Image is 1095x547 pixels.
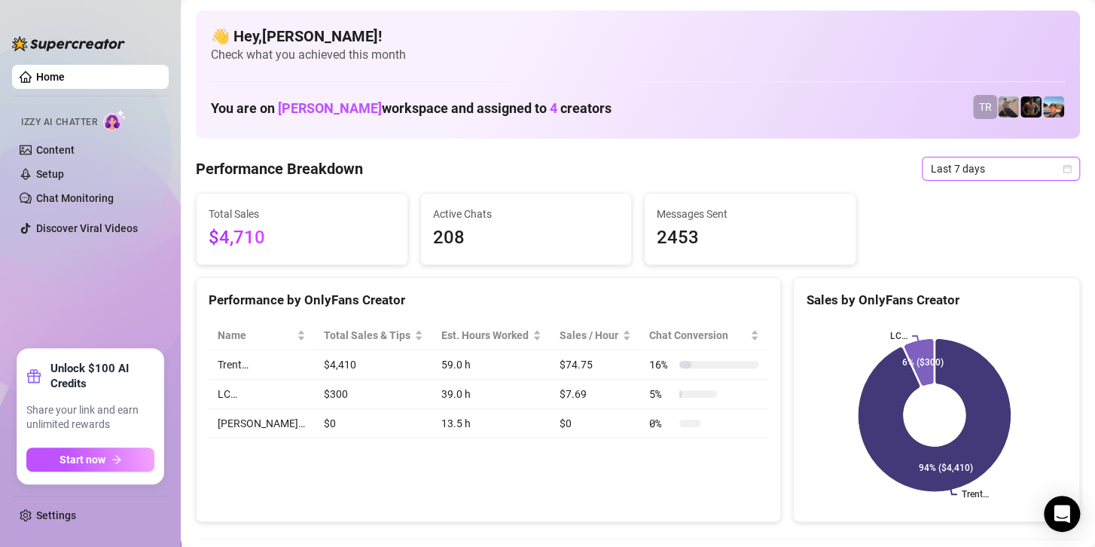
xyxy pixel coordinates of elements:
span: Last 7 days [931,157,1071,180]
span: 4 [550,100,557,116]
h1: You are on workspace and assigned to creators [211,100,612,117]
th: Total Sales & Tips [315,321,432,350]
img: logo-BBDzfeDw.svg [12,36,125,51]
img: Trent [1020,96,1042,118]
a: Chat Monitoring [36,192,114,204]
a: Settings [36,509,76,521]
th: Name [209,321,315,350]
span: Share your link and earn unlimited rewards [26,403,154,432]
span: Name [218,327,294,344]
td: $74.75 [551,350,640,380]
span: arrow-right [111,454,122,465]
td: $4,410 [315,350,432,380]
td: LC… [209,380,315,409]
span: Izzy AI Chatter [21,115,97,130]
span: 5 % [649,386,673,402]
td: [PERSON_NAME]… [209,409,315,439]
span: TR [979,99,992,115]
span: Active Chats [433,206,620,222]
a: Discover Viral Videos [36,222,138,234]
span: Total Sales [209,206,395,222]
h4: Performance Breakdown [196,158,363,179]
span: $4,710 [209,224,395,252]
img: LC [998,96,1019,118]
div: Open Intercom Messenger [1044,496,1080,532]
img: AI Chatter [103,109,127,131]
td: 39.0 h [432,380,551,409]
span: gift [26,368,41,384]
span: 2453 [657,224,843,252]
h4: 👋 Hey, [PERSON_NAME] ! [211,26,1065,47]
span: 208 [433,224,620,252]
text: LC… [890,331,907,341]
th: Sales / Hour [551,321,640,350]
span: Messages Sent [657,206,843,222]
span: Chat Conversion [649,327,747,344]
span: 0 % [649,415,673,432]
div: Performance by OnlyFans Creator [209,290,768,310]
img: Zach [1043,96,1064,118]
a: Home [36,71,65,83]
a: Setup [36,168,64,180]
td: $300 [315,380,432,409]
text: Trent… [962,489,989,500]
span: [PERSON_NAME] [278,100,382,116]
span: Check what you achieved this month [211,47,1065,63]
a: Content [36,144,75,156]
span: Start now [59,454,105,466]
span: Sales / Hour [560,327,619,344]
span: Total Sales & Tips [324,327,411,344]
span: 16 % [649,356,673,373]
td: $0 [315,409,432,439]
div: Est. Hours Worked [441,327,529,344]
span: calendar [1063,164,1072,173]
td: $7.69 [551,380,640,409]
td: Trent… [209,350,315,380]
button: Start nowarrow-right [26,448,154,472]
td: $0 [551,409,640,439]
div: Sales by OnlyFans Creator [806,290,1067,310]
strong: Unlock $100 AI Credits [50,361,154,391]
th: Chat Conversion [640,321,768,350]
td: 59.0 h [432,350,551,380]
td: 13.5 h [432,409,551,439]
